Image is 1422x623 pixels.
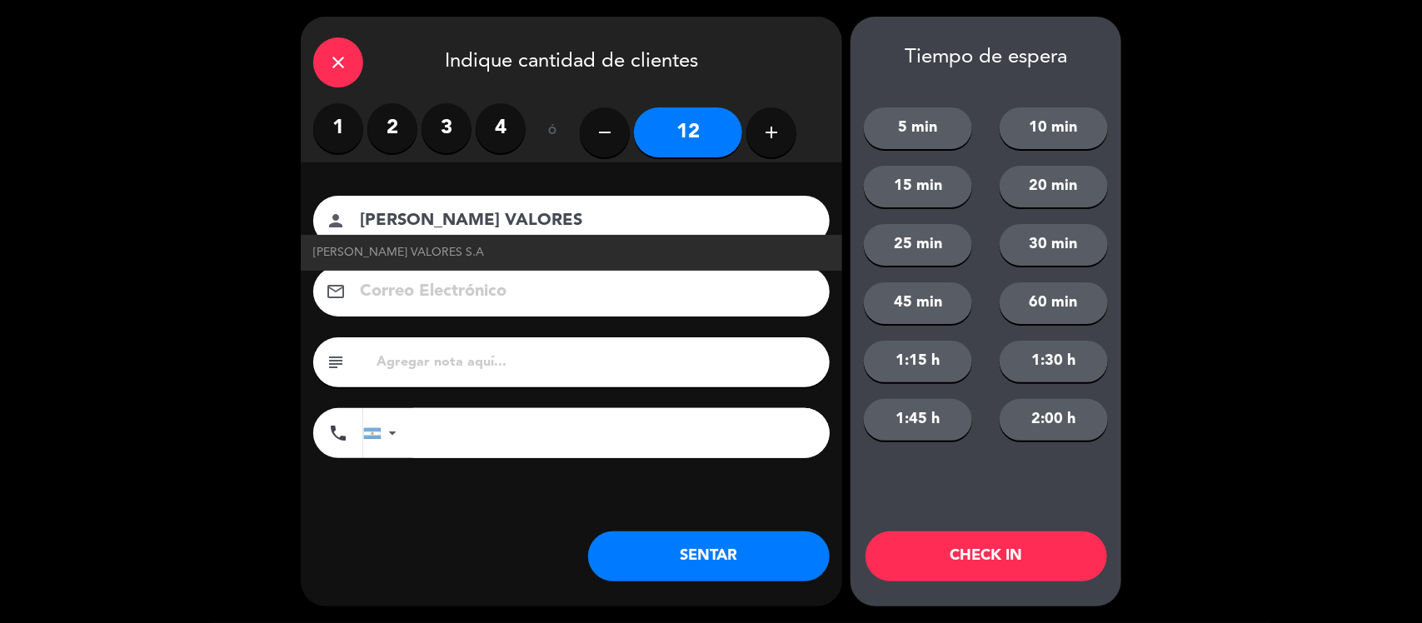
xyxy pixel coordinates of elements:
[864,399,972,441] button: 1:45 h
[864,282,972,324] button: 45 min
[328,52,348,72] i: close
[313,243,484,262] span: [PERSON_NAME] VALORES S.A
[364,409,402,457] div: Argentina: +54
[326,352,346,372] i: subject
[1000,282,1108,324] button: 60 min
[326,282,346,302] i: email
[588,531,830,581] button: SENTAR
[595,122,615,142] i: remove
[375,351,817,374] input: Agregar nota aquí...
[1000,166,1108,207] button: 20 min
[526,103,580,162] div: ó
[1000,341,1108,382] button: 1:30 h
[367,103,417,153] label: 2
[1000,107,1108,149] button: 10 min
[864,166,972,207] button: 15 min
[761,122,781,142] i: add
[864,341,972,382] button: 1:15 h
[580,107,630,157] button: remove
[358,277,808,307] input: Correo Electrónico
[326,211,346,231] i: person
[864,107,972,149] button: 5 min
[476,103,526,153] label: 4
[746,107,796,157] button: add
[851,46,1121,70] div: Tiempo de espera
[866,531,1107,581] button: CHECK IN
[864,224,972,266] button: 25 min
[422,103,472,153] label: 3
[358,207,808,236] input: Nombre del cliente
[313,103,363,153] label: 1
[1000,399,1108,441] button: 2:00 h
[328,423,348,443] i: phone
[1000,224,1108,266] button: 30 min
[301,17,842,103] div: Indique cantidad de clientes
